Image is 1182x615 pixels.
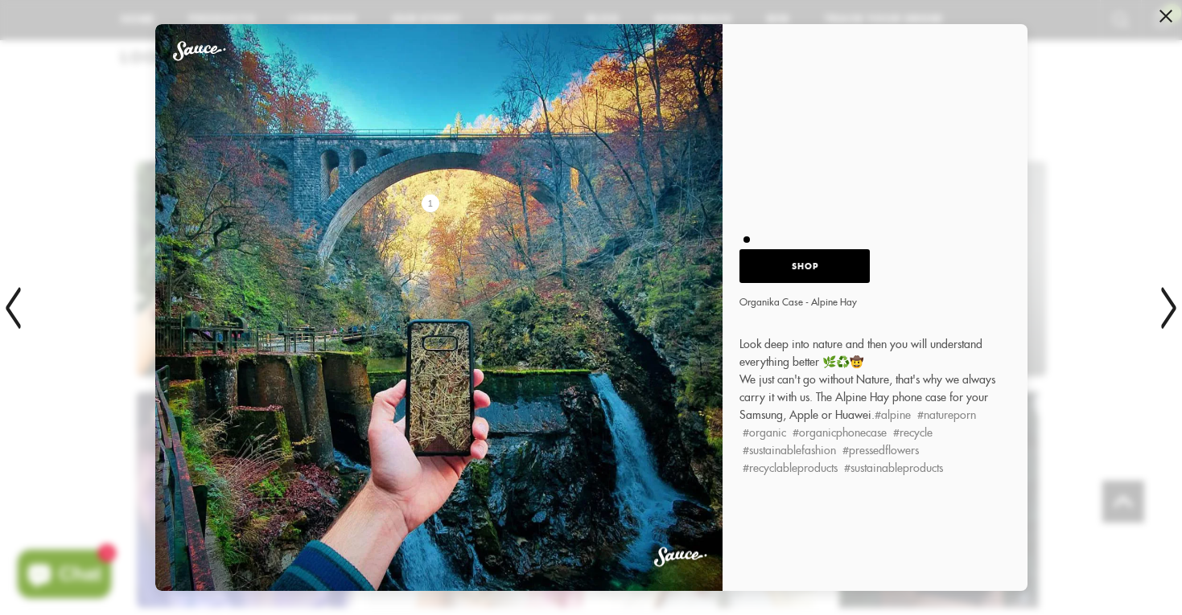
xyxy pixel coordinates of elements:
span: #alpine [875,408,911,422]
div: Organika Case - Alpine Hay [739,295,870,323]
span: Shop [789,249,822,283]
div: Look deep into nature and then you will understand everything better 🌿♻️🤠 We just can't go withou... [739,335,1017,501]
span: #recyclableproducts [743,461,838,475]
span: #sustainableproducts [844,461,943,475]
a: 1 [422,195,439,212]
span: #organicphonecase [793,425,887,440]
span: #pressedflowers [842,443,919,457]
span: #recycle [893,425,933,440]
a: Shop [739,249,870,283]
span: #organic [743,425,786,440]
span: #sustainablefashion [743,443,836,457]
span: #natureporn [917,408,976,422]
a: Social Commerce & Shoppable galleries powered by Sauce [654,547,706,567]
